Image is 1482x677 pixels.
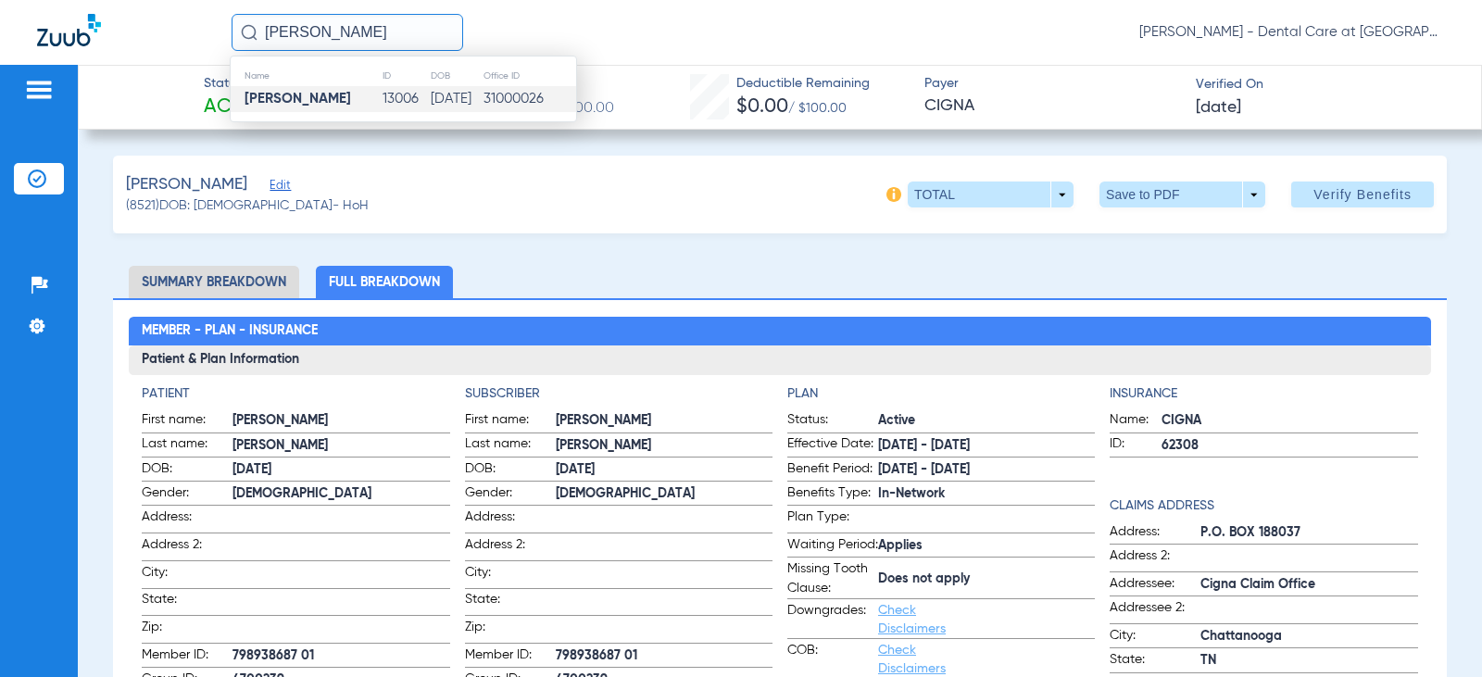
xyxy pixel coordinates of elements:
[787,459,878,482] span: Benefit Period:
[232,411,449,431] span: [PERSON_NAME]
[924,94,1180,118] span: CIGNA
[1200,575,1417,595] span: Cigna Claim Office
[556,460,772,480] span: [DATE]
[1291,182,1434,207] button: Verify Benefits
[878,536,1095,556] span: Applies
[316,266,453,298] li: Full Breakdown
[142,535,232,560] span: Address 2:
[787,483,878,506] span: Benefits Type:
[232,436,449,456] span: [PERSON_NAME]
[232,460,449,480] span: [DATE]
[142,434,232,457] span: Last name:
[1110,410,1162,433] span: Name:
[142,459,232,482] span: DOB:
[1162,411,1417,431] span: CIGNA
[465,459,556,482] span: DOB:
[787,508,878,533] span: Plan Type:
[1313,187,1412,202] span: Verify Benefits
[1110,546,1200,571] span: Address 2:
[787,434,878,457] span: Effective Date:
[465,410,556,433] span: First name:
[1110,522,1200,545] span: Address:
[270,179,286,196] span: Edit
[382,66,429,86] th: ID
[1110,598,1200,623] span: Addressee 2:
[465,483,556,506] span: Gender:
[787,410,878,433] span: Status:
[142,618,232,643] span: Zip:
[142,483,232,506] span: Gender:
[1110,384,1417,404] h4: Insurance
[204,94,269,120] span: Active
[483,86,576,112] td: 31000026
[908,182,1074,207] button: TOTAL
[430,66,483,86] th: DOB
[878,436,1095,456] span: [DATE] - [DATE]
[37,14,101,46] img: Zuub Logo
[142,508,232,533] span: Address:
[556,484,772,504] span: [DEMOGRAPHIC_DATA]
[878,604,946,635] a: Check Disclaimers
[465,563,556,588] span: City:
[878,570,1095,589] span: Does not apply
[1200,627,1417,646] span: Chattanooga
[430,86,483,112] td: [DATE]
[788,102,847,115] span: / $100.00
[1110,496,1417,516] h4: Claims Address
[204,74,269,94] span: Status
[465,384,772,404] h4: Subscriber
[736,74,870,94] span: Deductible Remaining
[1099,182,1265,207] button: Save to PDF
[142,646,232,668] span: Member ID:
[787,384,1095,404] h4: Plan
[129,345,1430,375] h3: Patient & Plan Information
[1196,96,1241,119] span: [DATE]
[142,384,449,404] h4: Patient
[232,646,449,666] span: 798938687 01
[382,86,429,112] td: 13006
[1110,650,1200,672] span: State:
[483,66,576,86] th: Office ID
[787,601,878,638] span: Downgrades:
[126,196,369,216] span: (8521) DOB: [DEMOGRAPHIC_DATA] - HoH
[142,563,232,588] span: City:
[1162,436,1417,456] span: 62308
[1139,23,1445,42] span: [PERSON_NAME] - Dental Care at [GEOGRAPHIC_DATA]
[878,460,1095,480] span: [DATE] - [DATE]
[142,590,232,615] span: State:
[126,173,247,196] span: [PERSON_NAME]
[465,535,556,560] span: Address 2:
[886,187,901,202] img: info-icon
[787,535,878,558] span: Waiting Period:
[142,410,232,433] span: First name:
[878,484,1095,504] span: In-Network
[878,644,946,675] a: Check Disclaimers
[924,74,1180,94] span: Payer
[556,646,772,666] span: 798938687 01
[232,484,449,504] span: [DEMOGRAPHIC_DATA]
[24,79,54,101] img: hamburger-icon
[736,97,788,117] span: $0.00
[1110,574,1200,596] span: Addressee:
[465,508,556,533] span: Address:
[129,266,299,298] li: Summary Breakdown
[245,92,351,106] strong: [PERSON_NAME]
[878,411,1095,431] span: Active
[241,24,257,41] img: Search Icon
[129,317,1430,346] h2: Member - Plan - Insurance
[232,14,463,51] input: Search for patients
[465,618,556,643] span: Zip:
[231,66,382,86] th: Name
[1110,434,1162,457] span: ID:
[465,590,556,615] span: State:
[1196,75,1451,94] span: Verified On
[1200,523,1417,543] span: P.O. BOX 188037
[556,436,772,456] span: [PERSON_NAME]
[465,434,556,457] span: Last name:
[1200,651,1417,671] span: TN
